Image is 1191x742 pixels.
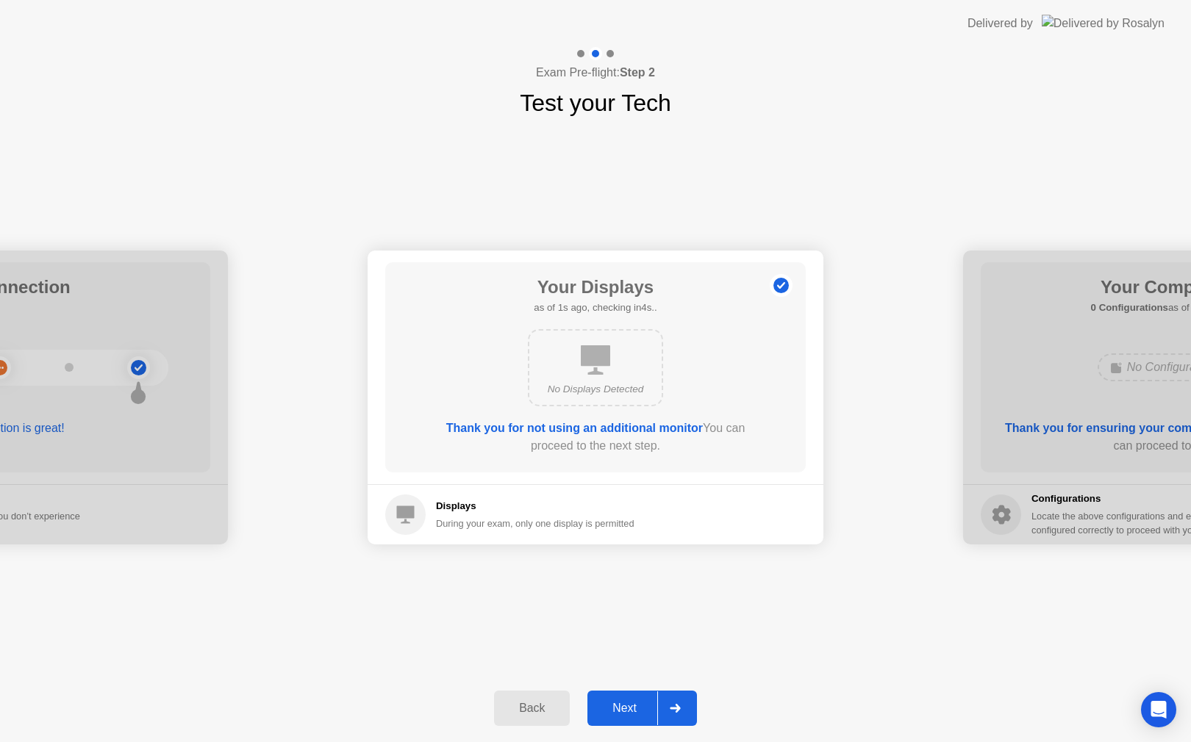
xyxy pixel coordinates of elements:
[1141,692,1176,727] div: Open Intercom Messenger
[587,691,697,726] button: Next
[534,300,657,315] h5: as of 1s ago, checking in4s..
[427,419,764,455] div: You can proceed to the next step.
[436,499,634,514] h5: Displays
[541,382,650,397] div: No Displays Detected
[592,702,657,715] div: Next
[494,691,570,726] button: Back
[1042,15,1165,32] img: Delivered by Rosalyn
[436,516,634,530] div: During your exam, only one display is permitted
[620,66,655,79] b: Step 2
[520,85,671,120] h1: Test your Tech
[534,274,657,300] h1: Your Displays
[446,422,703,434] b: Thank you for not using an additional monitor
[968,15,1033,32] div: Delivered by
[536,64,655,82] h4: Exam Pre-flight:
[498,702,565,715] div: Back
